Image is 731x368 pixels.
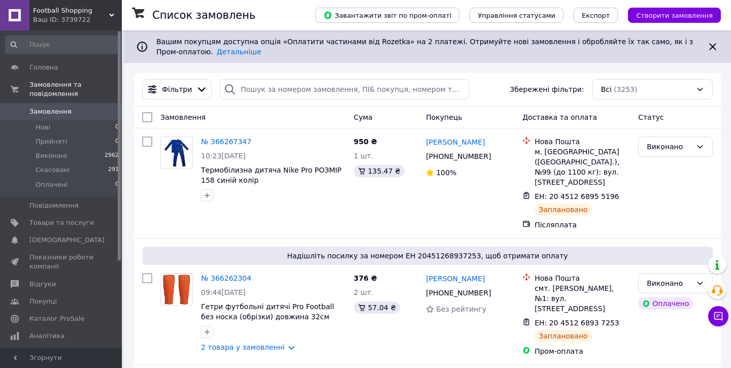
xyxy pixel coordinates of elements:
span: 291 [108,165,119,175]
span: 09:44[DATE] [201,288,246,296]
span: Без рейтингу [436,305,486,313]
span: Замовлення [29,107,72,116]
span: 2962 [105,151,119,160]
a: Детальніше [217,48,261,56]
div: смт. [PERSON_NAME], №1: вул. [STREET_ADDRESS] [535,283,630,314]
div: Виконано [647,141,692,152]
span: Головна [29,63,58,72]
span: Доставка та оплата [522,113,597,121]
span: 1 шт. [354,152,374,160]
div: [PHONE_NUMBER] [424,149,493,163]
button: Чат з покупцем [708,306,728,326]
span: Повідомлення [29,201,79,210]
span: (3253) [614,85,638,93]
button: Управління статусами [470,8,563,23]
a: Фото товару [160,137,193,169]
span: Відгуки [29,280,56,289]
span: 2 шт. [354,288,374,296]
a: Гетри футбольні дитячі Pro Football без носка (обрізки) довжина 32см ОРАНЖЕВІ [201,303,334,331]
div: Нова Пошта [535,137,630,147]
input: Пошук [5,36,120,54]
button: Створити замовлення [628,8,721,23]
div: Нова Пошта [535,273,630,283]
span: 950 ₴ [354,138,377,146]
a: Фото товару [160,273,193,306]
a: [PERSON_NAME] [426,137,485,147]
span: Скасовані [36,165,70,175]
img: Фото товару [162,274,192,305]
span: 10:23[DATE] [201,152,246,160]
span: Фільтри [162,84,192,94]
span: Всі [601,84,612,94]
span: 0 [115,180,119,189]
button: Експорт [574,8,618,23]
span: Покупці [29,297,57,306]
a: [PERSON_NAME] [426,274,485,284]
span: Товари та послуги [29,218,94,227]
span: Збережені фільтри: [510,84,584,94]
div: 57.04 ₴ [354,302,400,314]
div: Виконано [647,278,692,289]
span: Замовлення та повідомлення [29,80,122,98]
span: Прийняті [36,137,67,146]
span: Статус [638,113,664,121]
span: Виконані [36,151,67,160]
span: Вашим покупцям доступна опція «Оплатити частинами від Rozetka» на 2 платежі. Отримуйте нові замов... [156,38,693,56]
a: № 366262304 [201,274,251,282]
div: Заплановано [535,330,592,342]
span: Покупець [426,113,462,121]
button: Завантажити звіт по пром-оплаті [315,8,459,23]
span: ЕН: 20 4512 6895 5196 [535,192,619,200]
span: Завантажити звіт по пром-оплаті [323,11,451,20]
span: Cума [354,113,373,121]
div: Оплачено [638,297,693,310]
span: Оплачені [36,180,68,189]
span: Замовлення [160,113,206,121]
span: Надішліть посилку за номером ЕН 20451268937253, щоб отримати оплату [146,251,709,261]
span: 0 [115,137,119,146]
span: 100% [436,169,456,177]
img: Фото товару [164,137,189,169]
span: Експорт [582,12,610,19]
span: 376 ₴ [354,274,377,282]
span: Створити замовлення [636,12,713,19]
span: Каталог ProSale [29,314,84,323]
span: 0 [115,123,119,132]
input: Пошук за номером замовлення, ПІБ покупця, номером телефону, Email, номером накладної [220,79,469,99]
div: Ваш ID: 3739722 [33,15,122,24]
span: Аналітика [29,331,64,341]
a: 2 товара у замовленні [201,343,285,351]
span: Football Shopping [33,6,109,15]
a: Створити замовлення [618,11,721,19]
span: ЕН: 20 4512 6893 7253 [535,319,619,327]
div: Заплановано [535,204,592,216]
span: Нові [36,123,50,132]
div: 135.47 ₴ [354,165,405,177]
div: [PHONE_NUMBER] [424,286,493,300]
div: Післяплата [535,220,630,230]
a: № 366267347 [201,138,251,146]
span: [DEMOGRAPHIC_DATA] [29,236,105,245]
a: Термобілизна дитяча Nike Pro РОЗМІР 158 синій колір [201,166,342,184]
div: Пром-оплата [535,346,630,356]
h1: Список замовлень [152,9,255,21]
span: Управління статусами [478,12,555,19]
span: Показники роботи компанії [29,253,94,271]
div: м. [GEOGRAPHIC_DATA] ([GEOGRAPHIC_DATA].), №99 (до 1100 кг): вул. [STREET_ADDRESS] [535,147,630,187]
